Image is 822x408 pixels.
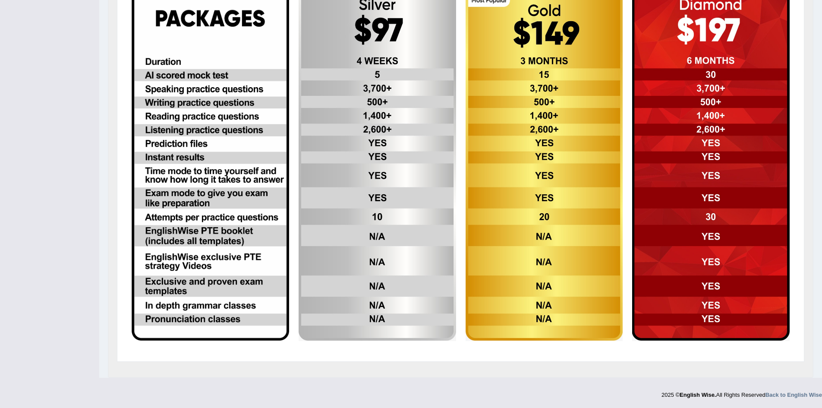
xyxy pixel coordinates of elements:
a: Back to English Wise [765,392,822,398]
strong: English Wise. [680,392,716,398]
div: 2025 © All Rights Reserved [661,386,822,399]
